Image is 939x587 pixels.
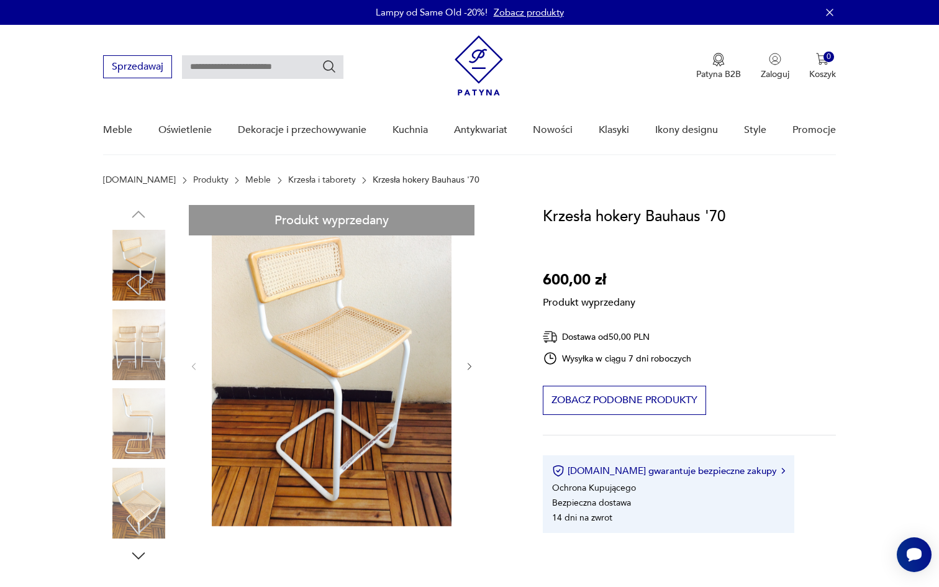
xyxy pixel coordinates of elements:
p: Patyna B2B [696,68,741,80]
a: Zobacz produkty [494,6,564,19]
li: 14 dni na zwrot [552,512,612,524]
p: Koszyk [809,68,836,80]
a: Kuchnia [392,106,428,154]
button: 0Koszyk [809,53,836,80]
div: 0 [823,52,834,62]
a: Antykwariat [454,106,507,154]
iframe: Smartsupp widget button [897,537,932,572]
a: Nowości [533,106,573,154]
a: [DOMAIN_NAME] [103,175,176,185]
img: Ikona strzałki w prawo [781,468,785,474]
li: Bezpieczna dostawa [552,497,631,509]
button: Szukaj [322,59,337,74]
button: Zobacz podobne produkty [543,386,706,415]
img: Ikonka użytkownika [769,53,781,65]
img: Ikona medalu [712,53,725,66]
p: 600,00 zł [543,268,635,292]
p: Zaloguj [761,68,789,80]
button: [DOMAIN_NAME] gwarantuje bezpieczne zakupy [552,465,785,477]
button: Sprzedawaj [103,55,172,78]
a: Ikony designu [655,106,718,154]
p: Produkt wyprzedany [543,292,635,309]
img: Ikona certyfikatu [552,465,565,477]
a: Oświetlenie [158,106,212,154]
h1: Krzesła hokery Bauhaus '70 [543,205,725,229]
div: Dostawa od 50,00 PLN [543,329,692,345]
a: Krzesła i taborety [288,175,356,185]
img: Patyna - sklep z meblami i dekoracjami vintage [455,35,503,96]
li: Ochrona Kupującego [552,482,636,494]
p: Lampy od Same Old -20%! [376,6,488,19]
a: Sprzedawaj [103,63,172,72]
a: Produkty [193,175,229,185]
a: Dekoracje i przechowywanie [238,106,366,154]
a: Meble [103,106,132,154]
button: Zaloguj [761,53,789,80]
div: Wysyłka w ciągu 7 dni roboczych [543,351,692,366]
a: Style [744,106,766,154]
a: Klasyki [599,106,629,154]
p: Krzesła hokery Bauhaus '70 [373,175,479,185]
img: Ikona dostawy [543,329,558,345]
a: Ikona medaluPatyna B2B [696,53,741,80]
a: Meble [245,175,271,185]
a: Promocje [792,106,836,154]
button: Patyna B2B [696,53,741,80]
img: Ikona koszyka [816,53,828,65]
